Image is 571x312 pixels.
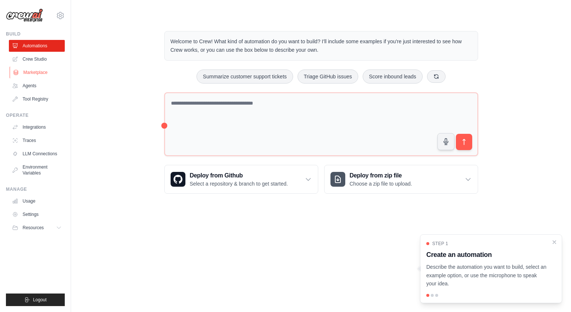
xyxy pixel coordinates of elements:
[9,148,65,160] a: LLM Connections
[10,67,66,78] a: Marketplace
[432,241,448,247] span: Step 1
[6,186,65,192] div: Manage
[9,53,65,65] a: Crew Studio
[171,37,472,54] p: Welcome to Crew! What kind of automation do you want to build? I'll include some examples if you'...
[350,171,412,180] h3: Deploy from zip file
[23,225,44,231] span: Resources
[6,9,43,23] img: Logo
[190,180,288,187] p: Select a repository & branch to get started.
[6,112,65,118] div: Operate
[534,277,571,312] div: Widget de chat
[426,263,547,288] p: Describe the automation you want to build, select an example option, or use the microphone to spe...
[363,69,423,84] button: Score inbound leads
[9,222,65,234] button: Resources
[190,171,288,180] h3: Deploy from Github
[298,69,358,84] button: Triage GitHub issues
[9,161,65,179] a: Environment Variables
[9,135,65,146] a: Traces
[9,208,65,220] a: Settings
[197,69,293,84] button: Summarize customer support tickets
[9,80,65,92] a: Agents
[9,121,65,133] a: Integrations
[534,277,571,312] iframe: Chat Widget
[33,297,47,303] span: Logout
[426,250,547,260] h3: Create an automation
[6,31,65,37] div: Build
[9,93,65,105] a: Tool Registry
[551,239,557,245] button: Close walkthrough
[6,294,65,306] button: Logout
[9,40,65,52] a: Automations
[350,180,412,187] p: Choose a zip file to upload.
[9,195,65,207] a: Usage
